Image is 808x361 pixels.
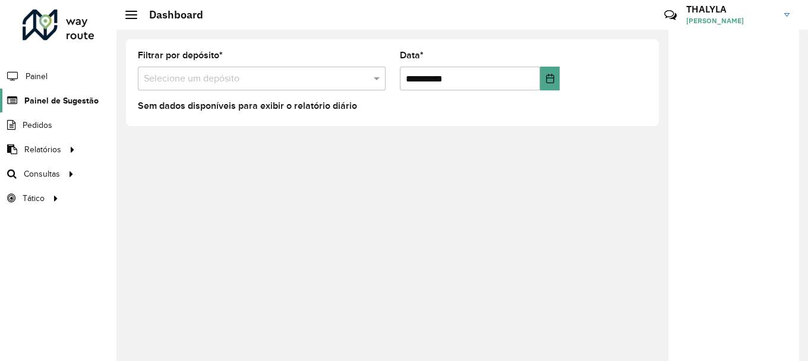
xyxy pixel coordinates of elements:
[23,119,52,131] span: Pedidos
[137,8,203,21] h2: Dashboard
[400,48,424,62] label: Data
[540,67,560,90] button: Choose Date
[138,48,223,62] label: Filtrar por depósito
[24,168,60,180] span: Consultas
[686,4,775,15] h3: THALYLA
[686,15,775,26] span: [PERSON_NAME]
[658,2,683,28] a: Contato Rápido
[24,95,99,107] span: Painel de Sugestão
[23,192,45,205] span: Tático
[138,99,357,113] label: Sem dados disponíveis para exibir o relatório diário
[24,143,61,156] span: Relatórios
[26,70,48,83] span: Painel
